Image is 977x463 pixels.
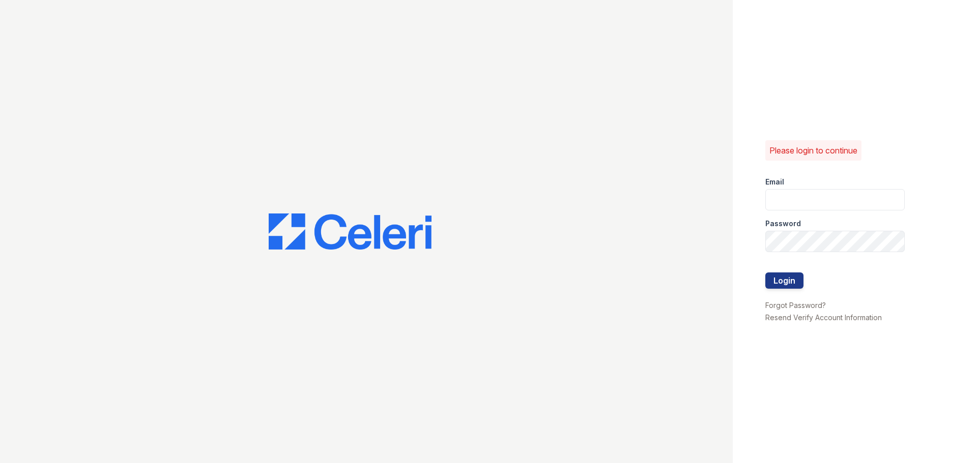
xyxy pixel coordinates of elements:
button: Login [765,272,803,289]
label: Password [765,219,801,229]
p: Please login to continue [769,144,857,157]
img: CE_Logo_Blue-a8612792a0a2168367f1c8372b55b34899dd931a85d93a1a3d3e32e68fde9ad4.png [269,213,432,250]
a: Forgot Password? [765,301,826,310]
a: Resend Verify Account Information [765,313,882,322]
label: Email [765,177,784,187]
